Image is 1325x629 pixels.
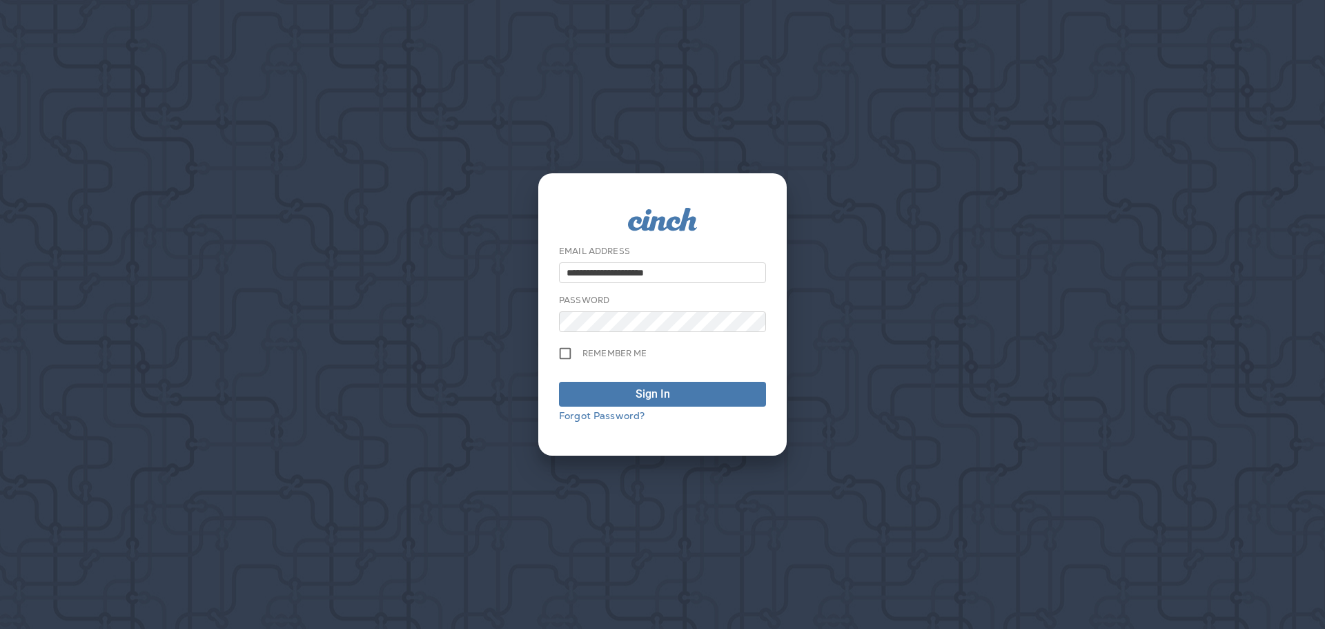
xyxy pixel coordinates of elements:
[636,386,670,403] div: Sign In
[559,409,645,422] a: Forgot Password?
[559,382,766,407] button: Sign In
[559,246,630,257] label: Email Address
[582,348,647,359] span: Remember me
[559,295,609,306] label: Password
